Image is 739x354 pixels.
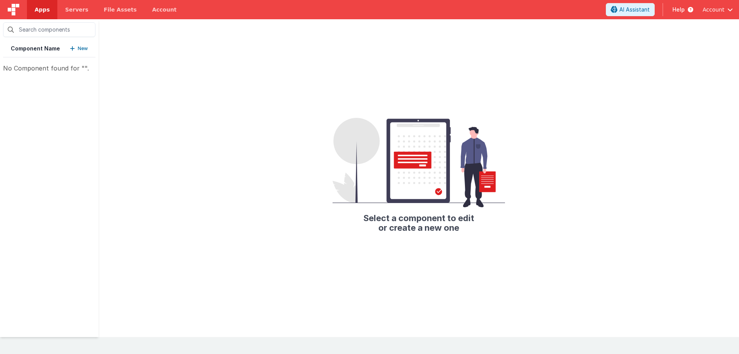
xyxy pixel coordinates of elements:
button: AI Assistant [606,3,655,16]
span: Account [702,6,724,13]
span: File Assets [104,6,137,13]
p: New [78,45,88,52]
span: AI Assistant [619,6,650,13]
h5: Component Name [11,45,60,52]
span: Servers [65,6,88,13]
h2: Select a component to edit or create a new one [333,207,505,232]
span: Help [672,6,685,13]
input: Search components [3,22,95,37]
div: No Component found for "". [3,64,95,73]
span: Apps [35,6,50,13]
button: New [70,45,88,52]
button: Account [702,6,733,13]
